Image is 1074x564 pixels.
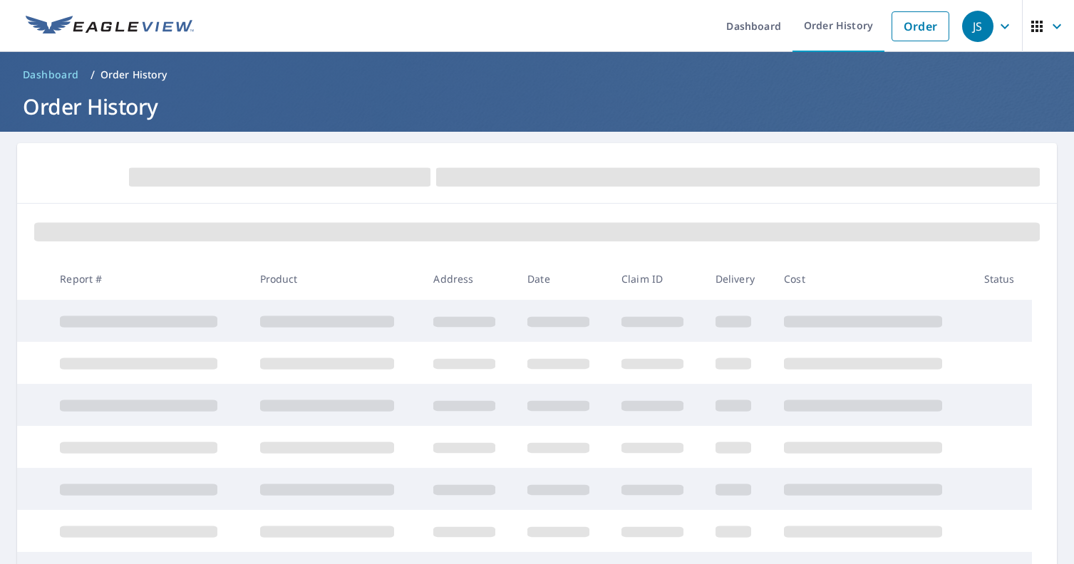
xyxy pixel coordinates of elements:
[704,258,773,300] th: Delivery
[892,11,949,41] a: Order
[100,68,167,82] p: Order History
[516,258,610,300] th: Date
[17,63,1057,86] nav: breadcrumb
[17,63,85,86] a: Dashboard
[422,258,516,300] th: Address
[249,258,423,300] th: Product
[23,68,79,82] span: Dashboard
[17,92,1057,121] h1: Order History
[26,16,194,37] img: EV Logo
[48,258,248,300] th: Report #
[773,258,972,300] th: Cost
[610,258,704,300] th: Claim ID
[91,66,95,83] li: /
[962,11,993,42] div: JS
[973,258,1032,300] th: Status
